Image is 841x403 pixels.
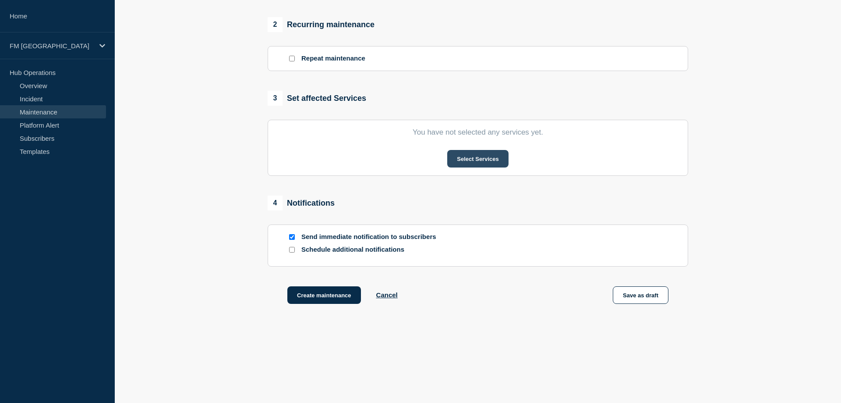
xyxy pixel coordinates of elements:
span: 3 [268,91,283,106]
span: 2 [268,17,283,32]
p: Schedule additional notifications [301,246,442,254]
span: 4 [268,196,283,210]
input: Schedule additional notifications [289,247,295,253]
p: Repeat maintenance [301,54,365,63]
input: Repeat maintenance [289,56,295,61]
button: Cancel [376,291,398,299]
div: Recurring maintenance [268,17,375,32]
p: Send immediate notification to subscribers [301,233,442,241]
button: Save as draft [613,286,668,304]
input: Send immediate notification to subscribers [289,234,295,240]
div: Notifications [268,196,335,210]
p: FM [GEOGRAPHIC_DATA] [10,42,94,50]
button: Select Services [447,150,508,168]
div: Set affected Services [268,91,366,106]
button: Create maintenance [287,286,361,304]
p: You have not selected any services yet. [287,128,668,137]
